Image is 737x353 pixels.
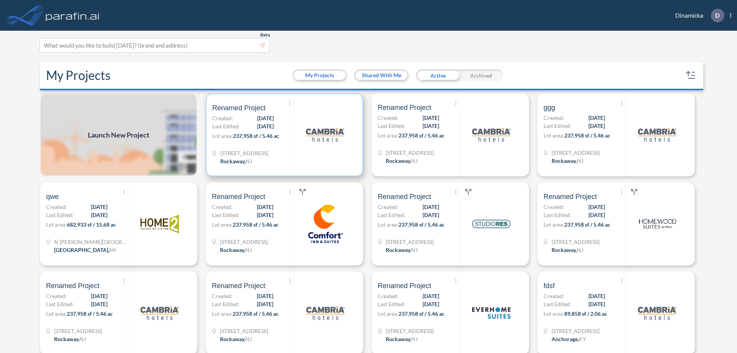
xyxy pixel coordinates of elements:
[552,157,577,164] span: Rockaway ,
[577,157,583,164] span: NJ
[246,158,252,164] span: NJ
[54,327,102,335] span: 321 Mt Hope Ave
[664,9,731,22] div: Dinamicka
[212,114,233,122] span: Created:
[40,93,197,176] a: Launch New Project
[544,203,564,211] span: Created:
[544,122,571,130] span: Last Edited:
[579,336,586,342] span: KY
[46,68,111,83] h2: My Projects
[544,103,555,112] span: ggg
[638,116,676,154] img: logo
[544,310,564,317] span: Lot area:
[212,300,240,308] span: Last Edited:
[588,211,605,219] span: [DATE]
[564,221,610,228] span: 237,958 sf / 5.46 ac
[423,203,439,211] span: [DATE]
[220,335,252,343] div: Rockaway, NJ
[552,335,586,343] div: Anchorage, KY
[398,221,445,228] span: 237,958 sf / 5.46 ac
[544,192,597,201] span: Renamed Project
[109,247,116,253] span: MI
[386,336,411,342] span: Rockaway ,
[212,221,233,228] span: Lot area:
[386,238,434,246] span: 321 Mt Hope Ave
[378,114,398,122] span: Created:
[552,327,600,335] span: 1899 Evergreen Rd
[140,205,179,243] img: logo
[54,336,79,342] span: Rockaway ,
[91,203,107,211] span: [DATE]
[294,71,345,80] button: My Projects
[212,192,265,201] span: Renamed Project
[552,149,600,157] span: 321 Mt Hope Ave
[220,327,268,335] span: 321 Mt Hope Ave
[91,292,107,300] span: [DATE]
[306,116,344,154] img: logo
[355,71,407,80] button: Shared With Me
[411,336,418,342] span: NJ
[140,294,179,332] img: logo
[91,211,107,219] span: [DATE]
[386,247,411,253] span: Rockaway ,
[212,310,233,317] span: Lot area:
[588,114,605,122] span: [DATE]
[544,292,564,300] span: Created:
[715,12,720,19] p: D
[44,8,101,23] img: logo
[54,247,109,253] span: [GEOGRAPHIC_DATA] ,
[260,32,270,38] span: Beta
[423,114,439,122] span: [DATE]
[257,211,273,219] span: [DATE]
[46,292,67,300] span: Created:
[378,292,398,300] span: Created:
[245,336,252,342] span: NJ
[411,157,418,164] span: NJ
[378,132,398,139] span: Lot area:
[257,203,273,211] span: [DATE]
[46,203,67,211] span: Created:
[46,221,67,228] span: Lot area:
[212,281,265,290] span: Renamed Project
[220,149,268,157] span: 321 Mt Hope Ave
[378,310,398,317] span: Lot area:
[220,157,252,165] div: Rockaway, NJ
[472,116,511,154] img: logo
[257,292,273,300] span: [DATE]
[423,211,439,219] span: [DATE]
[564,132,610,139] span: 237,958 sf / 5.46 ac
[46,300,74,308] span: Last Edited:
[212,122,240,130] span: Last Edited:
[588,203,605,211] span: [DATE]
[552,246,583,254] div: Rockaway, NJ
[398,132,445,139] span: 237,958 sf / 5.46 ac
[212,203,233,211] span: Created:
[685,69,697,81] button: sort
[552,247,577,253] span: Rockaway ,
[79,336,86,342] span: NJ
[378,103,431,112] span: Renamed Project
[233,221,279,228] span: 237,958 sf / 5.46 ac
[544,114,564,122] span: Created:
[423,122,439,130] span: [DATE]
[552,336,579,342] span: Anchorage ,
[378,221,398,228] span: Lot area:
[544,281,555,290] span: fdsf
[386,157,418,165] div: Rockaway, NJ
[386,149,434,157] span: 321 Mt Hope Ave
[398,310,445,317] span: 237,958 sf / 5.46 ac
[638,205,676,243] img: logo
[257,122,274,130] span: [DATE]
[577,247,583,253] span: NJ
[220,336,245,342] span: Rockaway ,
[552,157,583,165] div: Rockaway, NJ
[40,93,197,176] img: add
[245,247,252,253] span: NJ
[212,211,240,219] span: Last Edited:
[588,292,605,300] span: [DATE]
[423,300,439,308] span: [DATE]
[544,211,571,219] span: Last Edited:
[88,130,149,140] span: Launch New Project
[212,133,233,139] span: Lot area:
[588,300,605,308] span: [DATE]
